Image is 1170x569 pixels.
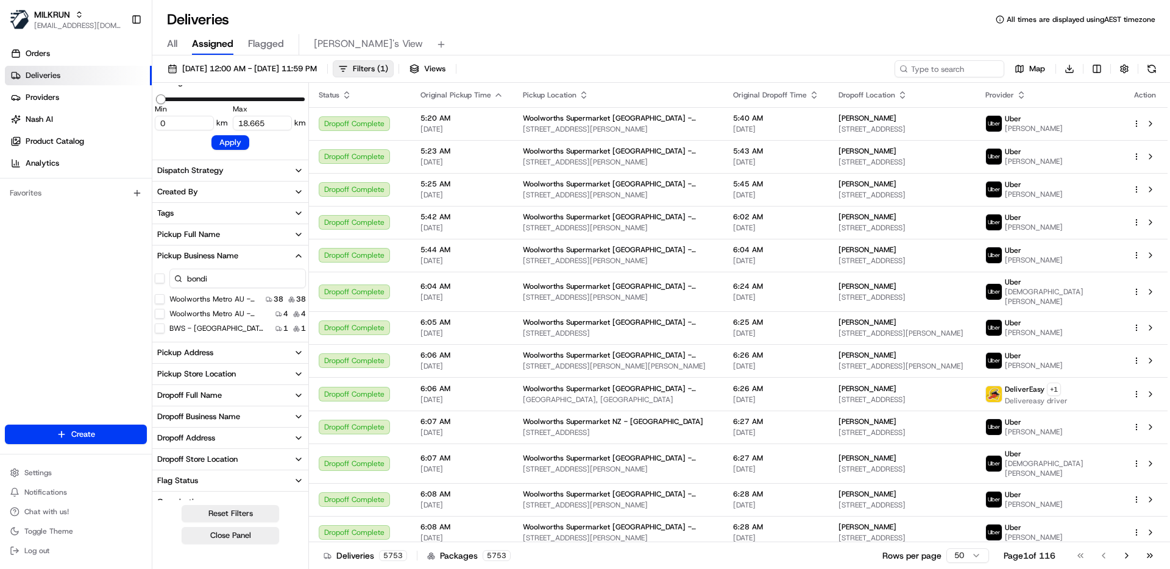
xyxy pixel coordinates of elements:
span: [STREET_ADDRESS][PERSON_NAME] [523,190,714,200]
span: [STREET_ADDRESS][PERSON_NAME] [523,500,714,510]
span: Uber [1005,417,1021,427]
span: [PERSON_NAME] [838,453,896,463]
img: uber-new-logo.jpeg [986,182,1002,197]
span: [STREET_ADDRESS][PERSON_NAME] [838,361,965,371]
span: Map [1029,63,1045,74]
span: [STREET_ADDRESS] [523,328,714,338]
span: [STREET_ADDRESS] [523,428,714,437]
div: Packages [427,550,511,562]
span: Nash AI [26,114,53,125]
span: • [101,222,105,231]
span: [DATE] [733,124,819,134]
span: [PERSON_NAME] [1005,427,1063,437]
span: Uber [1005,490,1021,500]
span: [PERSON_NAME] [1005,124,1063,133]
span: [STREET_ADDRESS] [838,223,965,233]
button: Dropoff Full Name [152,385,308,406]
div: Favorites [5,183,147,203]
span: 6:28 AM [733,489,819,499]
input: Type to search [895,60,1004,77]
span: Woolworths Supermarket [GEOGRAPHIC_DATA] - [GEOGRAPHIC_DATA] [523,489,714,499]
span: 1 [283,323,288,333]
span: [PERSON_NAME] [1005,532,1063,542]
span: [DATE] [420,428,503,437]
span: [DATE] [420,223,503,233]
span: Uber [1005,523,1021,532]
span: All [167,37,177,51]
span: [STREET_ADDRESS] [838,428,965,437]
img: uber-new-logo.jpeg [986,525,1002,540]
span: Uber [1005,114,1021,124]
button: Pickup Address [152,342,308,363]
img: uber-new-logo.jpeg [986,492,1002,507]
span: [STREET_ADDRESS][PERSON_NAME] [838,328,965,338]
span: MILKRUN [34,9,70,21]
a: Product Catalog [5,132,152,151]
span: km [216,118,228,129]
img: 1736555255976-a54dd68f-1ca7-489b-9aae-adbdc363a1c4 [24,222,34,232]
span: • [101,189,105,199]
span: Uber [1005,147,1021,157]
img: uber-new-logo.jpeg [986,320,1002,336]
span: [DATE] [420,328,503,338]
span: Woolworths Supermarket [GEOGRAPHIC_DATA] - [GEOGRAPHIC_DATA] [523,179,714,189]
div: Dropoff Full Name [157,390,222,401]
a: Analytics [5,154,152,173]
span: 4 [283,309,288,319]
span: [PERSON_NAME] [838,317,896,327]
span: [DATE] [733,361,819,371]
span: [DEMOGRAPHIC_DATA][PERSON_NAME] [1005,459,1113,478]
span: 6:27 AM [733,453,819,463]
label: Woolworths Metro AU - [GEOGRAPHIC_DATA] [169,309,267,319]
span: 6:07 AM [420,417,503,426]
span: [DATE] [420,533,503,543]
button: Dispatch Strategy [152,160,308,181]
span: 6:25 AM [733,317,819,327]
span: 5:23 AM [420,146,503,156]
span: [PERSON_NAME] [838,350,896,360]
span: [STREET_ADDRESS] [838,292,965,302]
button: Log out [5,542,147,559]
span: ( 1 ) [377,63,388,74]
span: Pickup Location [523,90,576,100]
label: BWS - [GEOGRAPHIC_DATA] BWS [169,323,267,333]
div: Dropoff Store Location [157,454,238,465]
span: 6:05 AM [420,317,503,327]
img: uber-new-logo.jpeg [986,247,1002,263]
span: [DATE] [733,157,819,167]
span: [PERSON_NAME] [38,222,99,231]
span: Pylon [121,302,147,311]
span: [GEOGRAPHIC_DATA], [GEOGRAPHIC_DATA] [523,395,714,405]
span: 5:44 AM [420,245,503,255]
span: [STREET_ADDRESS] [838,395,965,405]
span: [STREET_ADDRESS][PERSON_NAME] [523,157,714,167]
span: 5:25 AM [420,179,503,189]
span: [DATE] [420,292,503,302]
button: Notifications [5,484,147,501]
span: [DATE] [420,361,503,371]
a: Deliveries [5,66,152,85]
span: Woolworths Supermarket [GEOGRAPHIC_DATA] - [GEOGRAPHIC_DATA] [523,146,714,156]
span: [PERSON_NAME] [838,113,896,123]
span: [PERSON_NAME] [1005,500,1063,509]
span: [DATE] [733,190,819,200]
button: Apply [211,135,249,150]
button: Close Panel [182,527,279,544]
img: uber-new-logo.jpeg [986,456,1002,472]
button: Create [5,425,147,444]
span: Minimum [156,94,166,104]
span: Woolworths Supermarket [GEOGRAPHIC_DATA] - [GEOGRAPHIC_DATA] [523,245,714,255]
button: See all [189,156,222,171]
span: Views [424,63,445,74]
input: Min [155,116,214,130]
span: [PERSON_NAME] [838,489,896,499]
div: Pickup Business Name [157,250,238,261]
img: uber-new-logo.jpeg [986,116,1002,132]
div: Dispatch Strategy [157,165,224,176]
span: Knowledge Base [24,272,93,284]
span: Deliveries [26,70,60,81]
span: 5:40 AM [733,113,819,123]
span: [STREET_ADDRESS] [838,533,965,543]
span: 6:04 AM [420,281,503,291]
span: [PERSON_NAME] [1005,189,1063,199]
